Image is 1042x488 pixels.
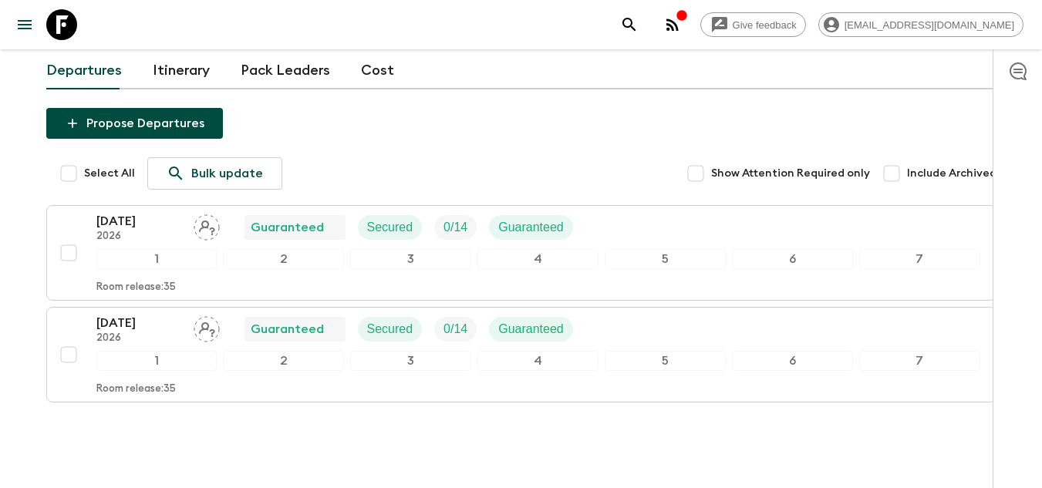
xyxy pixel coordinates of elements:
p: Guaranteed [251,320,324,338]
div: Secured [358,317,423,342]
button: menu [9,9,40,40]
span: Assign pack leader [194,321,220,333]
span: Give feedback [724,19,805,31]
div: [EMAIL_ADDRESS][DOMAIN_NAME] [818,12,1023,37]
div: 7 [859,351,980,371]
p: Guaranteed [251,218,324,237]
a: Departures [46,52,122,89]
button: Propose Departures [46,108,223,139]
div: 1 [96,351,218,371]
a: Bulk update [147,157,282,190]
span: Select All [84,166,135,181]
div: Secured [358,215,423,240]
p: Secured [367,320,413,338]
span: [EMAIL_ADDRESS][DOMAIN_NAME] [836,19,1023,31]
div: 2 [223,351,344,371]
p: Guaranteed [498,218,564,237]
div: 6 [732,249,853,269]
div: Trip Fill [434,317,477,342]
a: Give feedback [700,12,806,37]
a: Itinerary [153,52,210,89]
a: Pack Leaders [241,52,330,89]
p: 2026 [96,332,181,345]
p: 2026 [96,231,181,243]
div: 4 [477,249,599,269]
p: Room release: 35 [96,383,176,395]
button: search adventures [614,9,645,40]
div: 4 [477,351,599,371]
p: Guaranteed [498,320,564,338]
p: Bulk update [191,164,263,183]
button: [DATE]2026Assign pack leaderGuaranteedSecuredTrip FillGuaranteed1234567Room release:35 [46,307,996,402]
p: [DATE] [96,314,181,332]
p: 0 / 14 [443,218,467,237]
div: 2 [223,249,344,269]
a: Cost [361,52,394,89]
span: Assign pack leader [194,219,220,231]
span: Include Archived [907,166,996,181]
div: Trip Fill [434,215,477,240]
p: Secured [367,218,413,237]
div: 1 [96,249,218,269]
div: 3 [350,249,471,269]
div: 3 [350,351,471,371]
p: [DATE] [96,212,181,231]
p: 0 / 14 [443,320,467,338]
div: 7 [859,249,980,269]
span: Show Attention Required only [711,166,870,181]
div: 5 [605,351,726,371]
div: 5 [605,249,726,269]
div: 6 [732,351,853,371]
p: Room release: 35 [96,281,176,294]
button: [DATE]2026Assign pack leaderGuaranteedSecuredTrip FillGuaranteed1234567Room release:35 [46,205,996,301]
